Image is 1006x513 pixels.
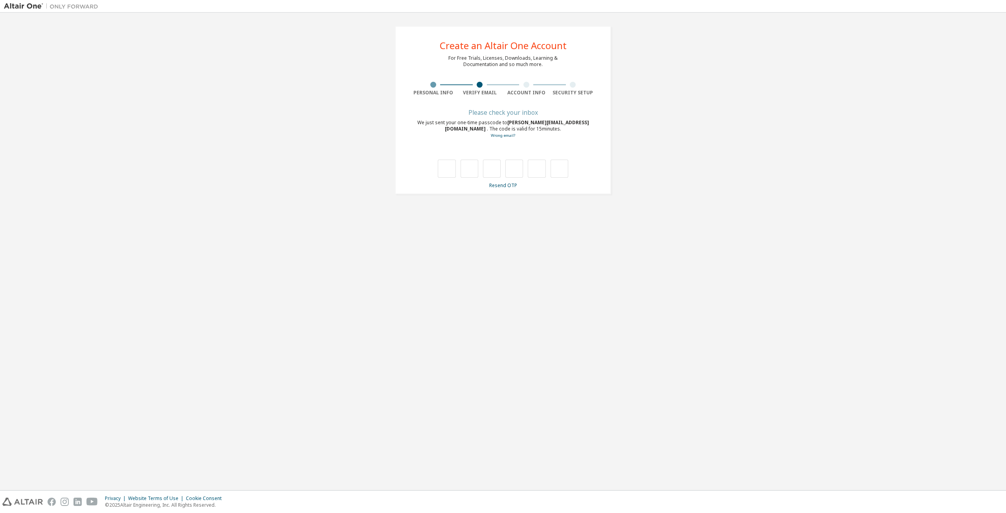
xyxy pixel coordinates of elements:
div: Account Info [503,90,550,96]
img: instagram.svg [61,498,69,506]
div: Website Terms of Use [128,495,186,502]
div: Please check your inbox [410,110,596,115]
p: © 2025 Altair Engineering, Inc. All Rights Reserved. [105,502,226,508]
div: Create an Altair One Account [440,41,567,50]
div: For Free Trials, Licenses, Downloads, Learning & Documentation and so much more. [448,55,558,68]
div: Verify Email [457,90,503,96]
img: linkedin.svg [73,498,82,506]
div: Privacy [105,495,128,502]
div: Security Setup [550,90,597,96]
img: facebook.svg [48,498,56,506]
span: [PERSON_NAME][EMAIL_ADDRESS][DOMAIN_NAME] [445,119,589,132]
div: Personal Info [410,90,457,96]
img: Altair One [4,2,102,10]
img: youtube.svg [86,498,98,506]
a: Resend OTP [489,182,517,189]
div: Cookie Consent [186,495,226,502]
a: Go back to the registration form [491,133,515,138]
img: altair_logo.svg [2,498,43,506]
div: We just sent your one-time passcode to . The code is valid for 15 minutes. [410,120,596,139]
